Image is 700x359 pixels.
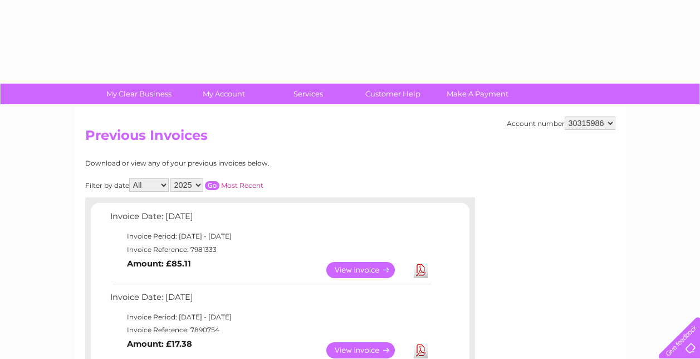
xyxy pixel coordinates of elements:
a: Customer Help [347,84,439,104]
a: My Clear Business [93,84,185,104]
a: Download [414,342,428,358]
div: Download or view any of your previous invoices below. [85,159,378,167]
b: Amount: £17.38 [127,339,192,349]
a: Download [414,262,428,278]
td: Invoice Date: [DATE] [107,290,433,311]
b: Amount: £85.11 [127,259,191,269]
a: View [326,262,408,278]
div: Filter by date [85,178,378,192]
td: Invoice Period: [DATE] - [DATE] [107,311,433,324]
a: Most Recent [221,181,263,190]
td: Invoice Reference: 7890754 [107,323,433,337]
td: Invoice Period: [DATE] - [DATE] [107,230,433,243]
a: Services [262,84,354,104]
td: Invoice Reference: 7981333 [107,243,433,256]
td: Invoice Date: [DATE] [107,209,433,230]
a: View [326,342,408,358]
div: Account number [507,117,615,130]
a: Make A Payment [432,84,523,104]
a: My Account [178,84,270,104]
h2: Previous Invoices [85,128,615,149]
